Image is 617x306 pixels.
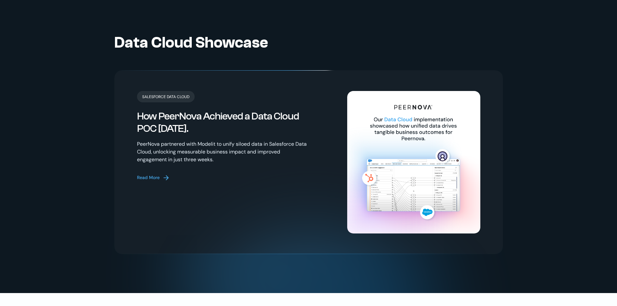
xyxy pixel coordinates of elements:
[114,33,435,52] h2: Data Cloud Showcase
[137,174,170,182] a: Read More
[137,91,195,102] p: Salesforce Data Cloud
[137,140,308,164] p: PeerNova partnered with Modelit to unify siloed data in Salesforce Data Cloud, unlocking measurab...
[162,174,170,182] img: arrow forward
[137,110,308,135] p: How PeerNova Achieved a Data Cloud POC [DATE].
[137,174,160,181] div: Read More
